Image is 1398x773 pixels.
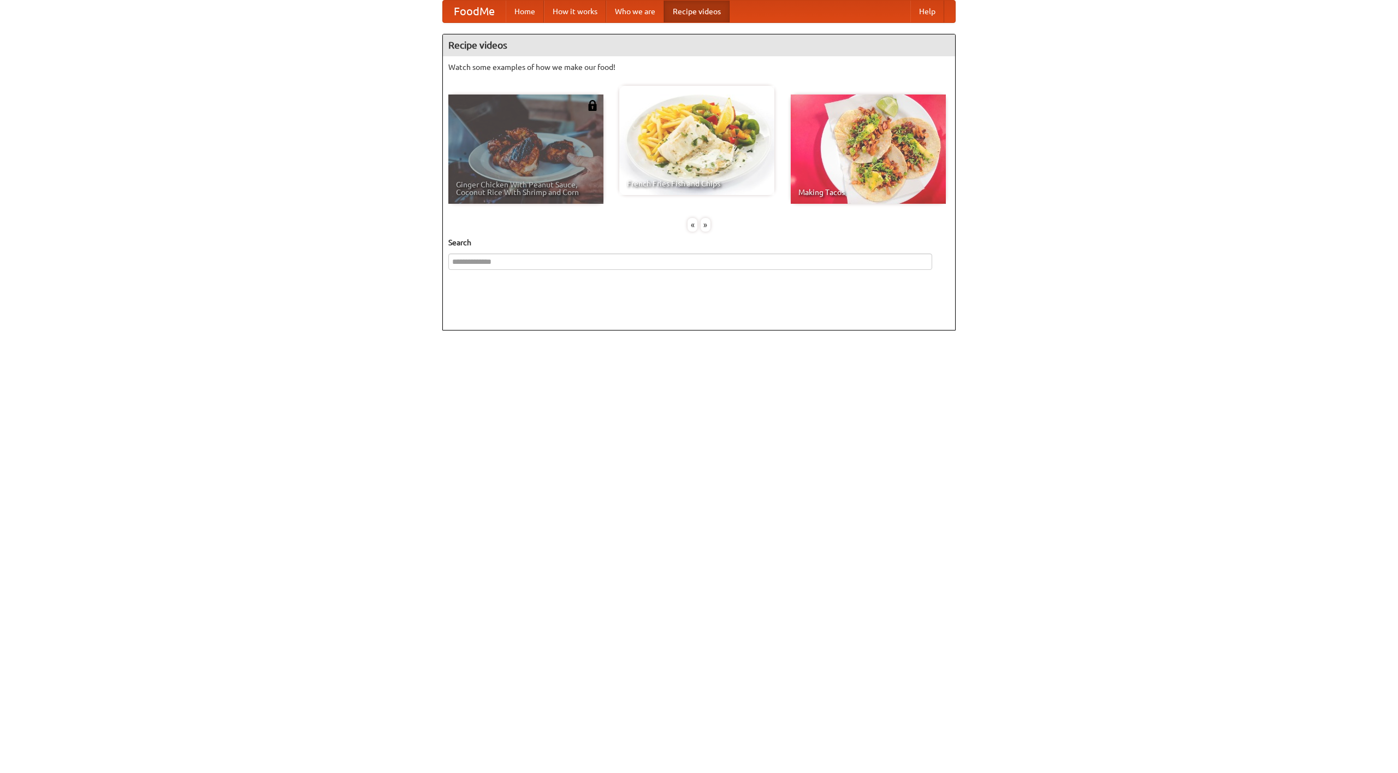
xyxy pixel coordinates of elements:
a: FoodMe [443,1,506,22]
a: Who we are [606,1,664,22]
div: » [701,218,710,232]
h5: Search [448,237,950,248]
span: French Fries Fish and Chips [627,180,767,187]
h4: Recipe videos [443,34,955,56]
p: Watch some examples of how we make our food! [448,62,950,73]
a: French Fries Fish and Chips [619,86,774,195]
a: Home [506,1,544,22]
a: Help [910,1,944,22]
div: « [688,218,697,232]
span: Making Tacos [798,188,938,196]
a: Recipe videos [664,1,730,22]
img: 483408.png [587,100,598,111]
a: How it works [544,1,606,22]
a: Making Tacos [791,95,946,204]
